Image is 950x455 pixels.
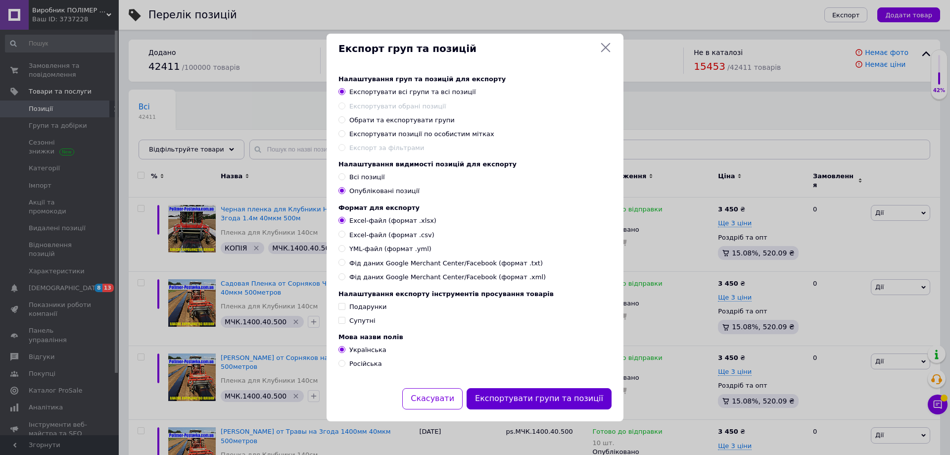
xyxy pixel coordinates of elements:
[349,216,436,225] span: Excel-файл (формат .xlsx)
[349,316,376,325] div: Супутні
[467,388,612,409] button: Експортувати групи та позиції
[349,102,446,110] span: Експортувати обрані позиції
[349,187,420,195] span: Опубліковані позиції
[402,388,463,409] button: Скасувати
[338,204,612,211] div: Формат для експорту
[349,116,455,124] span: Обрати та експортувати групи
[349,173,385,181] span: Всі позиції
[349,273,546,282] span: Фід даних Google Merchant Center/Facebook (формат .xml)
[338,160,612,168] div: Налаштування видимості позицій для експорту
[349,303,386,311] div: Подарунки
[349,231,434,240] span: Excel-файл (формат .csv)
[349,88,476,96] span: Експортувати всі групи та всі позиції
[349,130,494,138] span: Експортувати позиції по особистим мітках
[338,333,612,341] div: Мова назви полів
[349,259,543,268] span: Фід даних Google Merchant Center/Facebook (формат .txt)
[349,144,424,152] span: Експорт за фільтрами
[338,42,596,56] span: Експорт груп та позицій
[338,290,612,298] div: Налаштування експорту інструментів просування товарів
[349,360,382,367] span: Російська
[349,346,386,354] span: Українська
[349,245,431,253] span: YML-файл (формат .yml)
[338,75,612,83] div: Налаштування груп та позицій для експорту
